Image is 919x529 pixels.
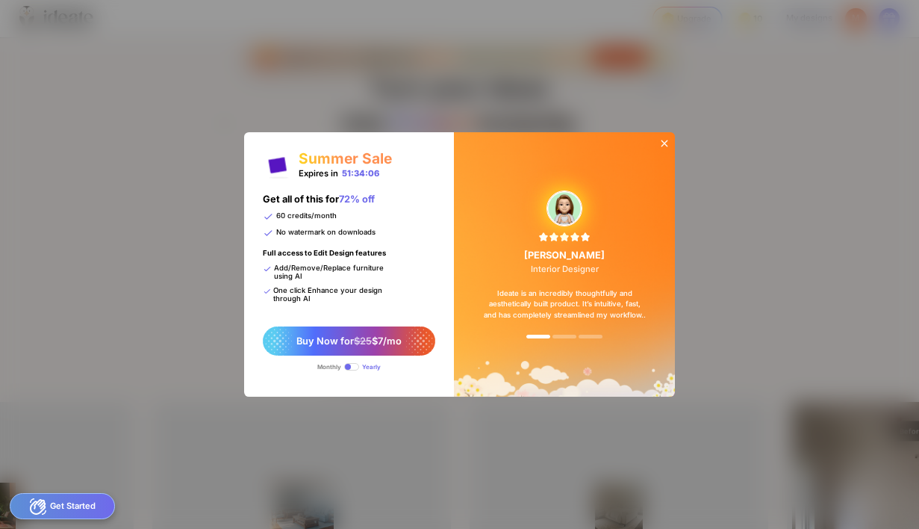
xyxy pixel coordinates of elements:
div: Expires in [299,168,379,179]
div: One click Enhance your design through AI [263,286,390,303]
div: Get all of this for [263,194,375,211]
span: 72% off [339,194,375,205]
div: Add/Remove/Replace furniture using AI [263,264,390,280]
div: No watermark on downloads [263,228,375,238]
div: 60 credits/month [263,211,336,222]
div: Full access to Edit Design features [263,249,386,264]
div: Ideate is an incredibly thoughtfully and aesthetically built product. It’s intuitive, fast, and h... [469,274,660,335]
div: Get Started [10,493,115,519]
div: Monthly [317,363,341,371]
div: Summer Sale [299,149,392,167]
span: Interior Designer [531,264,599,274]
span: $25 [354,335,372,347]
div: [PERSON_NAME] [524,250,605,273]
img: summerSaleBg.png [454,132,675,397]
div: 51:34:06 [342,168,379,179]
span: Buy Now for $7/mo [296,335,402,347]
div: Yearly [362,363,381,371]
img: upgradeReviewAvtar-3.png [547,191,582,226]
